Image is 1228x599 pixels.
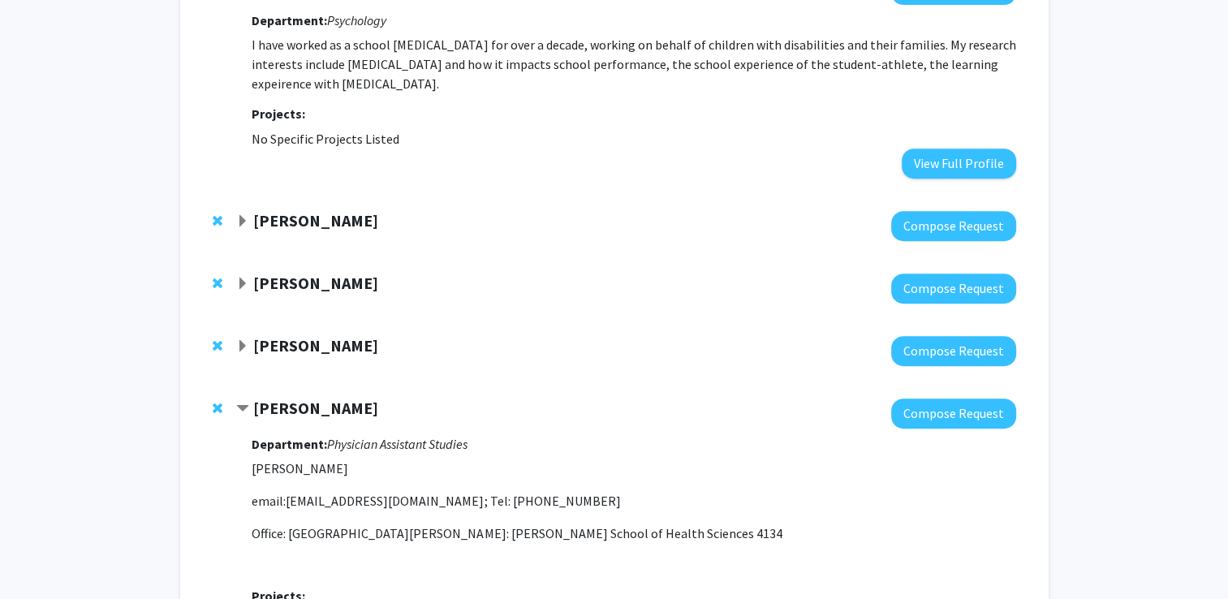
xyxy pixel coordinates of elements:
p: I have worked as a school [MEDICAL_DATA] for over a decade, working on behalf of children with di... [252,35,1015,93]
span: Remove Tahl Zimmerman from bookmarks [213,402,222,415]
span: Remove Laura Nagy from bookmarks [213,214,222,227]
p: [PERSON_NAME] [252,459,1015,478]
button: Compose Request to Laura Nagy [891,211,1016,241]
strong: [PERSON_NAME] [253,273,378,293]
strong: Department: [252,12,327,28]
span: Remove Amanda Allen from bookmarks [213,339,222,352]
iframe: Chat [12,526,69,587]
button: Compose Request to Amanda Allen [891,336,1016,366]
p: email:[EMAIL_ADDRESS][DOMAIN_NAME]; Tel: [PHONE_NUMBER] [252,491,1015,511]
strong: [PERSON_NAME] [253,398,378,418]
span: No Specific Projects Listed [252,131,399,147]
p: Office: [GEOGRAPHIC_DATA][PERSON_NAME]: [PERSON_NAME] School of Health Sciences 4134 [252,524,1015,543]
span: Expand Matthew Sayre Bookmark [236,278,249,291]
i: Physician Assistant Studies [327,436,468,452]
span: Contract Tahl Zimmerman Bookmark [236,403,249,416]
strong: [PERSON_NAME] [253,335,378,356]
span: Expand Laura Nagy Bookmark [236,215,249,228]
button: Compose Request to Matthew Sayre [891,274,1016,304]
strong: Projects: [252,106,305,122]
strong: [PERSON_NAME] [253,210,378,231]
span: Remove Matthew Sayre from bookmarks [213,277,222,290]
button: View Full Profile [902,149,1016,179]
button: Compose Request to Tahl Zimmerman [891,399,1016,429]
strong: Department: [252,436,327,452]
i: Psychology [327,12,386,28]
span: Expand Amanda Allen Bookmark [236,340,249,353]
